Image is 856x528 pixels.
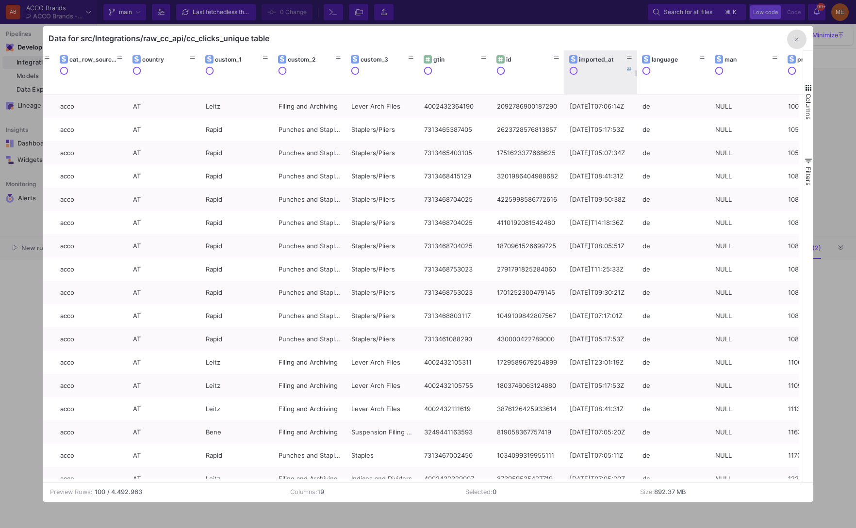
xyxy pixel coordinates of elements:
[279,421,341,444] div: Filing and Archiving
[206,211,268,234] div: Rapid
[279,328,341,351] div: Punches and Staplers
[60,281,122,304] div: acco
[715,142,777,164] div: NULL
[351,142,413,164] div: Staplers/Pliers
[317,488,324,496] b: 19
[424,258,486,281] div: 7313468753023
[642,188,705,211] div: de
[424,421,486,444] div: 3249441163593
[60,118,122,141] div: acco
[133,142,195,164] div: AT
[206,421,268,444] div: Bene
[570,467,632,490] div: [DATE]T07:05:20Z
[570,142,632,164] div: [DATE]T05:07:34Z
[788,281,850,304] div: 10875302 - Rapid Classic Elektroheftgerät 106E kontaktlos
[351,188,413,211] div: Staplers/Pliers
[715,304,777,327] div: NULL
[497,467,559,490] div: 873959535427719
[133,95,195,118] div: AT
[279,188,341,211] div: Punches and Staplers
[642,304,705,327] div: de
[206,188,268,211] div: Rapid
[642,421,705,444] div: de
[715,95,777,118] div: NULL
[133,328,195,351] div: AT
[50,487,93,496] div: Preview Rows:
[351,235,413,257] div: Staplers/Pliers
[206,374,268,397] div: Leitz
[424,235,486,257] div: 7313468704025
[458,483,633,502] td: Selected:
[351,467,413,490] div: Indices and Dividers
[788,118,850,141] div: 10538740 - Rapid Supreme Heftzange S51 Soft Grip
[715,421,777,444] div: NULL
[279,374,341,397] div: Filing and Archiving
[715,374,777,397] div: NULL
[351,328,413,351] div: Staplers/Pliers
[283,483,458,502] td: Columns:
[570,421,632,444] div: [DATE]T07:05:20Z
[715,165,777,188] div: NULL
[107,487,142,496] b: / 4.492.963
[424,304,486,327] div: 7313468803117
[279,211,341,234] div: Punches and Staplers
[642,281,705,304] div: de
[724,56,773,63] div: man
[424,351,486,374] div: 4002432105311
[60,304,122,327] div: acco
[424,211,486,234] div: 7313468704025
[60,188,122,211] div: acco
[497,281,559,304] div: 1701252300479145
[60,421,122,444] div: acco
[788,142,850,164] div: 10540310 - Rapid Classic Hochleistungs-Heftzange HD31
[351,165,413,188] div: Staplers/Pliers
[361,56,409,63] div: custom_3
[654,488,686,496] b: 892.37 MB
[570,281,632,304] div: [DATE]T09:30:21Z
[642,258,705,281] div: de
[642,398,705,420] div: de
[805,94,812,120] span: Columns
[570,398,632,420] div: [DATE]T08:41:31Z
[642,95,705,118] div: de
[642,444,705,467] div: de
[279,142,341,164] div: Punches and Staplers
[49,33,269,43] div: Data for src/Integrations/raw_cc_api/cc_clicks_unique table
[206,351,268,374] div: Leitz
[133,374,195,397] div: AT
[497,374,559,397] div: 1803746063124880
[69,56,117,63] div: cat_row_source_account
[570,374,632,397] div: [DATE]T05:17:53Z
[351,398,413,420] div: Lever Arch Files
[497,142,559,164] div: 1751623377668625
[788,165,850,188] div: 10841512 - Rapid R2/105E Einsatzhefter
[351,351,413,374] div: Lever Arch Files
[133,211,195,234] div: AT
[715,328,777,351] div: NULL
[570,95,632,118] div: [DATE]T07:06:14Z
[133,118,195,141] div: AT
[279,281,341,304] div: Punches and Staplers
[351,95,413,118] div: Lever Arch Files
[279,467,341,490] div: Filing and Archiving
[570,165,632,188] div: [DATE]T08:41:31Z
[133,351,195,374] div: AT
[351,258,413,281] div: Staplers/Pliers
[133,188,195,211] div: AT
[206,328,268,351] div: Rapid
[570,258,632,281] div: [DATE]T11:25:33Z
[133,421,195,444] div: AT
[351,118,413,141] div: Staplers/Pliers
[642,211,705,234] div: de
[60,351,122,374] div: acco
[570,118,632,141] div: [DATE]T05:17:53Z
[788,351,850,374] div: 11060099 - Leitz Qualitäts-[PERSON_NAME] 180° Active WOW
[279,398,341,420] div: Filing and Archiving
[424,165,486,188] div: 7313468415129
[788,304,850,327] div: 10880311 - Rapid Fußpedal 106E
[715,258,777,281] div: NULL
[60,235,122,257] div: acco
[715,444,777,467] div: NULL
[497,328,559,351] div: 430000422789000
[579,56,627,63] div: imported_at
